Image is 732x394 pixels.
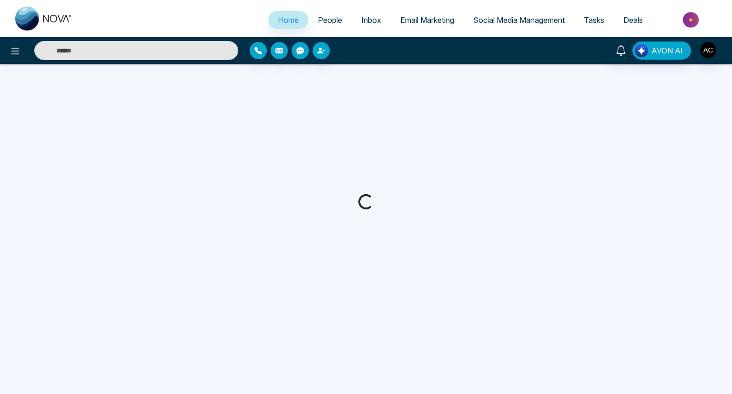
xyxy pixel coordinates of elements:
[278,15,299,25] span: Home
[473,15,565,25] span: Social Media Management
[352,11,391,29] a: Inbox
[700,42,716,58] img: User Avatar
[391,11,464,29] a: Email Marketing
[268,11,308,29] a: Home
[651,45,683,56] span: AVON AI
[584,15,604,25] span: Tasks
[318,15,342,25] span: People
[15,7,72,31] img: Nova CRM Logo
[464,11,574,29] a: Social Media Management
[361,15,381,25] span: Inbox
[635,44,648,57] img: Lead Flow
[614,11,652,29] a: Deals
[400,15,454,25] span: Email Marketing
[632,41,691,60] button: AVON AI
[574,11,614,29] a: Tasks
[623,15,643,25] span: Deals
[308,11,352,29] a: People
[657,9,726,31] img: Market-place.gif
